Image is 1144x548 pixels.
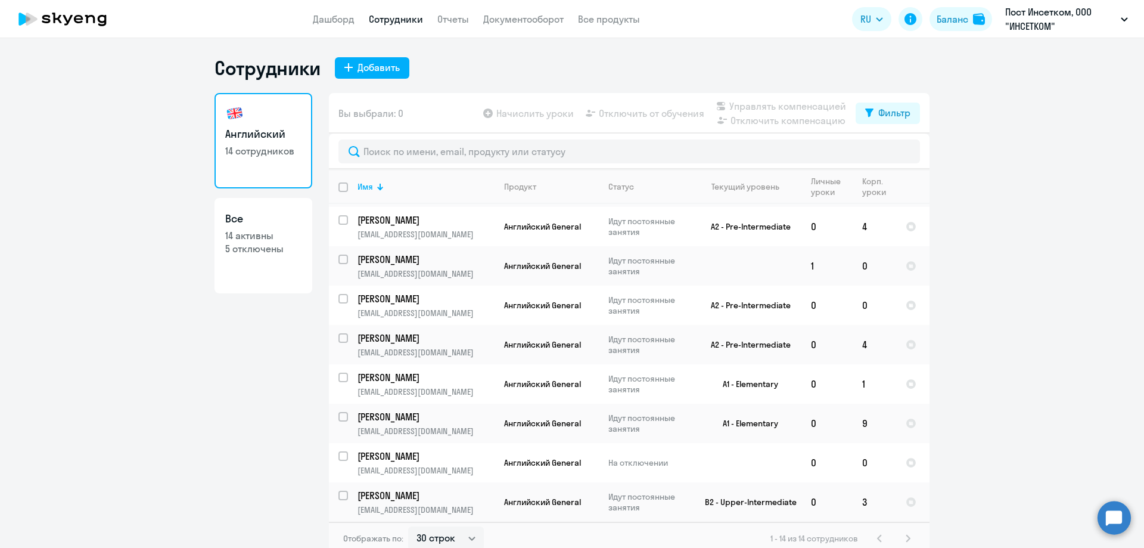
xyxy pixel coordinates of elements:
[504,300,581,311] span: Английский General
[214,93,312,188] a: Английский14 сотрудников
[801,246,853,286] td: 1
[929,7,992,31] button: Балансbalance
[357,332,494,345] a: [PERSON_NAME]
[357,347,494,358] p: [EMAIL_ADDRESS][DOMAIN_NAME]
[357,268,494,279] p: [EMAIL_ADDRESS][DOMAIN_NAME]
[801,443,853,482] td: 0
[608,334,690,355] p: Идут постоянные занятия
[608,255,690,277] p: Идут постоянные занятия
[691,404,801,443] td: A1 - Elementary
[338,106,403,120] span: Вы выбрали: 0
[852,7,891,31] button: RU
[357,371,492,384] p: [PERSON_NAME]
[608,413,690,434] p: Идут постоянные занятия
[357,181,373,192] div: Имя
[608,457,690,468] p: На отключении
[856,103,920,124] button: Фильтр
[801,482,853,522] td: 0
[853,404,896,443] td: 9
[225,104,244,123] img: english
[504,457,581,468] span: Английский General
[335,57,409,79] button: Добавить
[853,207,896,246] td: 4
[801,404,853,443] td: 0
[700,181,801,192] div: Текущий уровень
[504,261,581,271] span: Английский General
[357,386,494,397] p: [EMAIL_ADDRESS][DOMAIN_NAME]
[973,13,985,25] img: balance
[357,489,492,502] p: [PERSON_NAME]
[853,286,896,325] td: 0
[357,292,492,305] p: [PERSON_NAME]
[504,181,536,192] div: Продукт
[504,221,581,232] span: Английский General
[691,286,801,325] td: A2 - Pre-Intermediate
[357,489,494,502] a: [PERSON_NAME]
[225,211,301,227] h3: Все
[357,450,494,463] a: [PERSON_NAME]
[853,364,896,404] td: 1
[608,181,690,192] div: Статус
[357,181,494,192] div: Имя
[691,207,801,246] td: A2 - Pre-Intermediate
[357,308,494,318] p: [EMAIL_ADDRESS][DOMAIN_NAME]
[357,450,492,463] p: [PERSON_NAME]
[357,253,492,266] p: [PERSON_NAME]
[691,364,801,404] td: A1 - Elementary
[504,181,598,192] div: Продукт
[770,533,858,544] span: 1 - 14 из 14 сотрудников
[357,332,492,345] p: [PERSON_NAME]
[811,176,841,197] div: Личные уроки
[860,12,871,26] span: RU
[225,229,301,242] p: 14 активны
[225,144,301,157] p: 14 сотрудников
[811,176,852,197] div: Личные уроки
[878,106,910,120] div: Фильтр
[357,60,400,75] div: Добавить
[504,497,581,507] span: Английский General
[853,325,896,364] td: 4
[357,253,494,266] a: [PERSON_NAME]
[357,213,494,227] a: [PERSON_NAME]
[357,292,494,305] a: [PERSON_NAME]
[608,181,634,192] div: Статус
[801,364,853,404] td: 0
[608,216,690,237] p: Идут постоянные занятия
[338,140,920,163] input: Поиск по имени, email, продукту или статусу
[357,410,492,423] p: [PERSON_NAME]
[937,12,968,26] div: Баланс
[504,339,581,350] span: Английский General
[853,246,896,286] td: 0
[313,13,355,25] a: Дашборд
[711,181,779,192] div: Текущий уровень
[214,198,312,293] a: Все14 активны5 отключены
[691,482,801,522] td: B2 - Upper-Intermediate
[343,533,403,544] span: Отображать по:
[357,410,494,423] a: [PERSON_NAME]
[608,373,690,395] p: Идут постоянные занятия
[862,176,896,197] div: Корп. уроки
[437,13,469,25] a: Отчеты
[608,491,690,513] p: Идут постоянные занятия
[801,325,853,364] td: 0
[357,504,494,515] p: [EMAIL_ADDRESS][DOMAIN_NAME]
[225,242,301,255] p: 5 отключены
[691,325,801,364] td: A2 - Pre-Intermediate
[801,207,853,246] td: 0
[801,286,853,325] td: 0
[357,465,494,476] p: [EMAIL_ADDRESS][DOMAIN_NAME]
[357,371,494,384] a: [PERSON_NAME]
[483,13,564,25] a: Документооборот
[214,56,321,80] h1: Сотрудники
[862,176,886,197] div: Корп. уроки
[608,295,690,316] p: Идут постоянные занятия
[1005,5,1116,33] p: Пост Инсетком, ООО "ИНСЕТКОМ"
[225,126,301,142] h3: Английский
[504,379,581,389] span: Английский General
[853,443,896,482] td: 0
[999,5,1134,33] button: Пост Инсетком, ООО "ИНСЕТКОМ"
[504,418,581,429] span: Английский General
[853,482,896,522] td: 3
[578,13,640,25] a: Все продукты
